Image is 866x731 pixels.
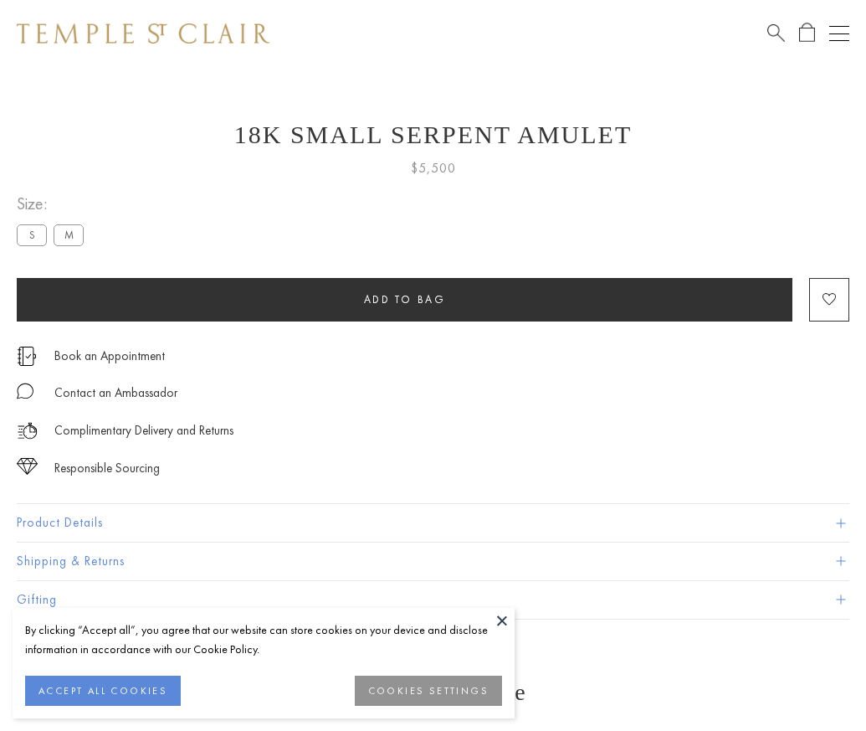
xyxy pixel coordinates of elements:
[799,23,815,44] a: Open Shopping Bag
[17,383,33,399] img: MessageIcon-01_2.svg
[25,620,502,659] div: By clicking “Accept all”, you agree that our website can store cookies on your device and disclos...
[17,543,849,580] button: Shipping & Returns
[54,383,177,404] div: Contact an Ambassador
[54,347,165,365] a: Book an Appointment
[25,676,181,706] button: ACCEPT ALL COOKIES
[17,581,849,619] button: Gifting
[17,121,849,149] h1: 18K Small Serpent Amulet
[17,347,37,366] img: icon_appointment.svg
[54,458,160,479] div: Responsible Sourcing
[17,190,90,218] span: Size:
[54,224,84,245] label: M
[17,23,269,44] img: Temple St. Clair
[17,458,38,475] img: icon_sourcing.svg
[355,676,502,706] button: COOKIES SETTINGS
[54,420,233,441] p: Complimentary Delivery and Returns
[17,278,792,322] button: Add to bag
[17,420,38,441] img: icon_delivery.svg
[411,157,456,179] span: $5,500
[364,292,446,306] span: Add to bag
[17,504,849,542] button: Product Details
[767,23,785,44] a: Search
[17,224,47,245] label: S
[829,23,849,44] button: Open navigation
